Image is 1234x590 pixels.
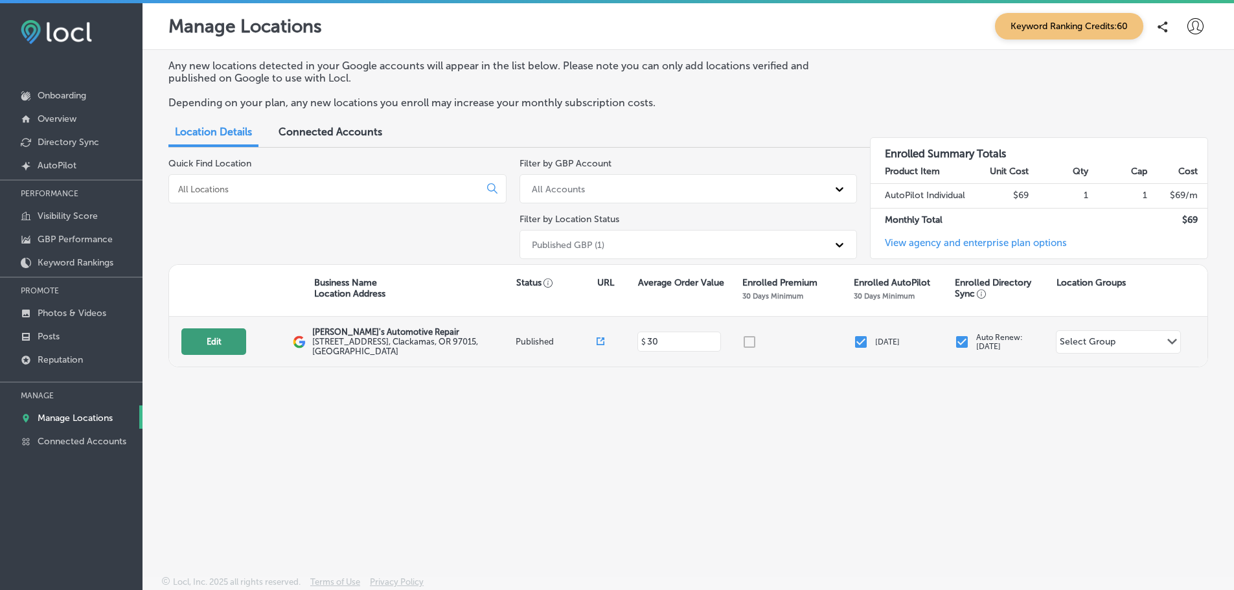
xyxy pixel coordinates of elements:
[293,335,306,348] img: logo
[177,183,477,195] input: All Locations
[38,210,98,221] p: Visibility Score
[516,277,597,288] p: Status
[312,337,512,356] label: [STREET_ADDRESS] , Clackamas, OR 97015, [GEOGRAPHIC_DATA]
[38,354,83,365] p: Reputation
[314,277,385,299] p: Business Name Location Address
[516,337,597,346] p: Published
[742,291,803,301] p: 30 Days Minimum
[175,126,252,138] span: Location Details
[168,60,844,84] p: Any new locations detected in your Google accounts will appear in the list below. Please note you...
[976,333,1023,351] p: Auto Renew: [DATE]
[532,183,585,194] div: All Accounts
[168,158,251,169] label: Quick Find Location
[742,277,817,288] p: Enrolled Premium
[970,160,1029,184] th: Unit Cost
[38,160,76,171] p: AutoPilot
[1089,184,1148,208] td: 1
[1029,184,1089,208] td: 1
[38,436,126,447] p: Connected Accounts
[1029,160,1089,184] th: Qty
[173,577,301,587] p: Locl, Inc. 2025 all rights reserved.
[312,327,512,337] p: [PERSON_NAME]'s Automotive Repair
[854,291,915,301] p: 30 Days Minimum
[970,184,1029,208] td: $69
[168,16,322,37] p: Manage Locations
[1148,160,1207,184] th: Cost
[38,413,113,424] p: Manage Locations
[871,184,970,208] td: AutoPilot Individual
[520,214,619,225] label: Filter by Location Status
[532,239,604,250] div: Published GBP (1)
[854,277,930,288] p: Enrolled AutoPilot
[871,237,1067,258] a: View agency and enterprise plan options
[871,138,1207,160] h3: Enrolled Summary Totals
[181,328,246,355] button: Edit
[38,234,113,245] p: GBP Performance
[520,158,611,169] label: Filter by GBP Account
[1057,277,1126,288] p: Location Groups
[1148,184,1207,208] td: $ 69 /m
[995,13,1143,40] span: Keyword Ranking Credits: 60
[641,337,646,346] p: $
[38,257,113,268] p: Keyword Rankings
[597,277,614,288] p: URL
[1148,208,1207,232] td: $ 69
[38,137,99,148] p: Directory Sync
[38,308,106,319] p: Photos & Videos
[875,337,900,346] p: [DATE]
[638,277,724,288] p: Average Order Value
[1060,336,1115,351] div: Select Group
[38,113,76,124] p: Overview
[38,90,86,101] p: Onboarding
[168,96,844,109] p: Depending on your plan, any new locations you enroll may increase your monthly subscription costs.
[38,331,60,342] p: Posts
[871,208,970,232] td: Monthly Total
[1089,160,1148,184] th: Cap
[885,166,940,177] strong: Product Item
[279,126,382,138] span: Connected Accounts
[21,20,92,44] img: fda3e92497d09a02dc62c9cd864e3231.png
[955,277,1049,299] p: Enrolled Directory Sync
